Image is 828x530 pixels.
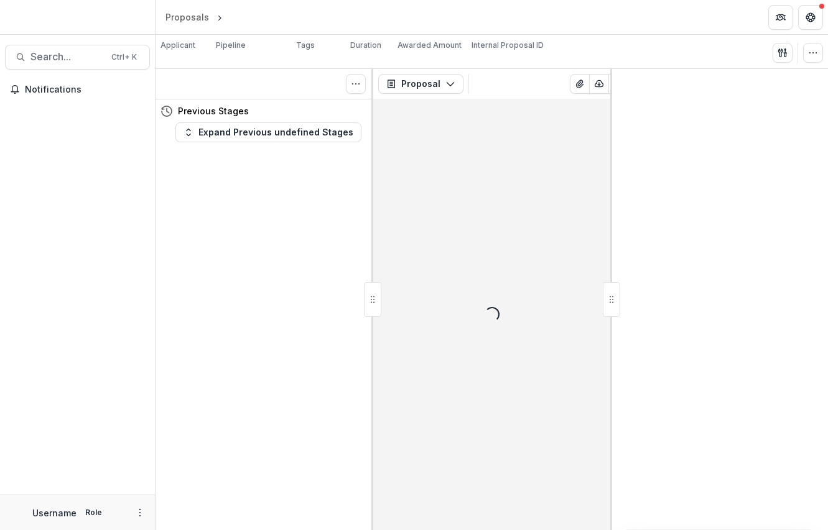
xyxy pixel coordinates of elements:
[5,45,150,70] button: Search...
[109,50,139,64] div: Ctrl + K
[160,8,214,26] a: Proposals
[768,5,793,30] button: Partners
[5,80,150,99] button: Notifications
[472,40,544,51] p: Internal Proposal ID
[160,8,278,26] nav: breadcrumb
[30,51,104,63] span: Search...
[570,74,590,94] button: View Attached Files
[398,40,462,51] p: Awarded Amount
[133,505,147,520] button: More
[160,40,195,51] p: Applicant
[798,5,823,30] button: Get Help
[175,122,361,142] button: Expand Previous undefined Stages
[608,74,628,94] button: Edit as form
[296,40,315,51] p: Tags
[350,40,381,51] p: Duration
[216,40,246,51] p: Pipeline
[378,74,463,94] button: Proposal
[81,507,106,518] p: Role
[25,85,145,95] span: Notifications
[165,11,209,24] div: Proposals
[178,104,249,117] h4: Previous Stages
[346,74,366,94] button: Toggle View Cancelled Tasks
[32,506,77,519] p: Username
